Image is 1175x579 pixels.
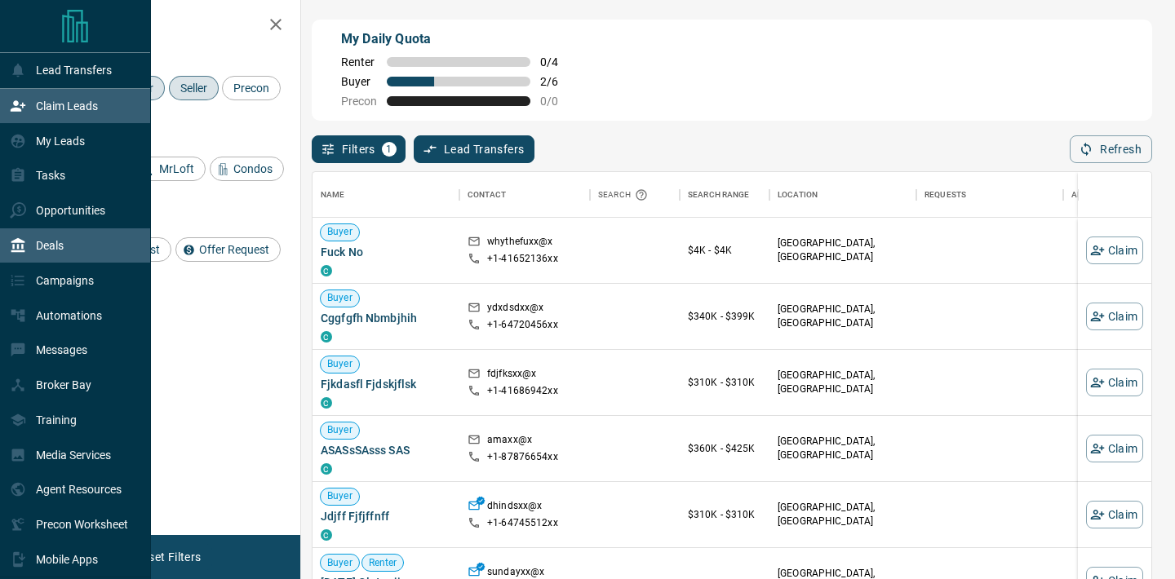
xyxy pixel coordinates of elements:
[193,243,275,256] span: Offer Request
[321,463,332,475] div: condos.ca
[1086,303,1143,330] button: Claim
[1086,369,1143,396] button: Claim
[321,310,451,326] span: Cggfgfh Nbmbjhih
[341,95,377,108] span: Precon
[135,157,206,181] div: MrLoft
[680,172,769,218] div: Search Range
[321,244,451,260] span: Fuck No
[321,357,359,371] span: Buyer
[341,55,377,69] span: Renter
[487,384,558,398] p: +1- 41686942xx
[175,82,213,95] span: Seller
[778,369,908,396] p: [GEOGRAPHIC_DATA], [GEOGRAPHIC_DATA]
[321,172,345,218] div: Name
[1070,135,1152,163] button: Refresh
[688,172,750,218] div: Search Range
[778,435,908,462] p: [GEOGRAPHIC_DATA], [GEOGRAPHIC_DATA]
[487,301,543,318] p: ydxdsdxx@x
[321,225,359,239] span: Buyer
[321,556,359,570] span: Buyer
[778,303,908,330] p: [GEOGRAPHIC_DATA], [GEOGRAPHIC_DATA]
[321,265,332,276] div: condos.ca
[321,508,451,524] span: Jdjff Fjfjffnff
[778,236,908,264] p: [GEOGRAPHIC_DATA], [GEOGRAPHIC_DATA]
[1086,435,1143,462] button: Claim
[924,172,966,218] div: Requests
[210,157,284,181] div: Condos
[228,82,275,95] span: Precon
[222,76,281,100] div: Precon
[487,367,536,384] p: fdjfksxx@x
[1086,236,1143,264] button: Claim
[540,95,576,108] span: 0 / 0
[487,450,558,464] p: +1- 87876654xx
[341,75,377,88] span: Buyer
[487,516,558,530] p: +1- 64745512xx
[487,499,542,516] p: dhindsxx@x
[362,556,404,570] span: Renter
[321,423,359,437] span: Buyer
[1086,501,1143,528] button: Claim
[321,397,332,409] div: condos.ca
[487,252,558,266] p: +1- 41652136xx
[228,162,278,175] span: Condos
[52,16,284,36] h2: Filters
[688,309,761,324] p: $340K - $399K
[688,243,761,258] p: $4K - $4K
[487,433,532,450] p: amaxx@x
[769,172,916,218] div: Location
[688,441,761,456] p: $360K - $425K
[321,489,359,503] span: Buyer
[124,543,211,571] button: Reset Filters
[468,172,506,218] div: Contact
[778,501,908,528] p: [GEOGRAPHIC_DATA], [GEOGRAPHIC_DATA]
[341,29,576,49] p: My Daily Quota
[321,529,332,541] div: condos.ca
[321,291,359,305] span: Buyer
[540,55,576,69] span: 0 / 4
[414,135,535,163] button: Lead Transfers
[540,75,576,88] span: 2 / 6
[688,375,761,390] p: $310K - $310K
[169,76,219,100] div: Seller
[598,172,652,218] div: Search
[312,135,406,163] button: Filters1
[778,172,818,218] div: Location
[321,331,332,343] div: condos.ca
[487,235,553,252] p: whythefuxx@x
[313,172,459,218] div: Name
[487,318,558,332] p: +1- 64720456xx
[384,144,395,155] span: 1
[321,442,451,458] span: ASASsSAsss SAS
[153,162,200,175] span: MrLoft
[688,507,761,522] p: $310K - $310K
[321,376,451,392] span: Fjkdasfl Fjdskjflsk
[916,172,1063,218] div: Requests
[459,172,590,218] div: Contact
[175,237,281,262] div: Offer Request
